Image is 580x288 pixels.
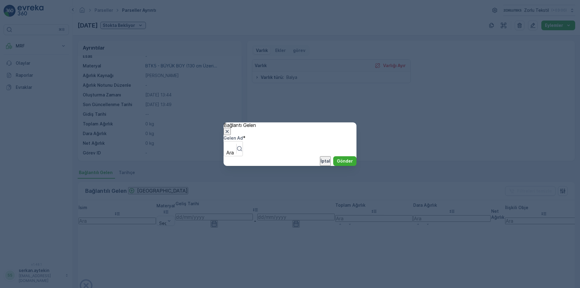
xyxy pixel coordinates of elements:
label: Gelen Ad [224,135,243,141]
p: Ara [226,150,234,155]
p: Bağlantı Gelen [224,122,356,128]
p: İptal [321,158,330,164]
button: İptal [320,156,331,166]
button: Gönder [333,156,356,166]
p: Gönder [337,158,353,164]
